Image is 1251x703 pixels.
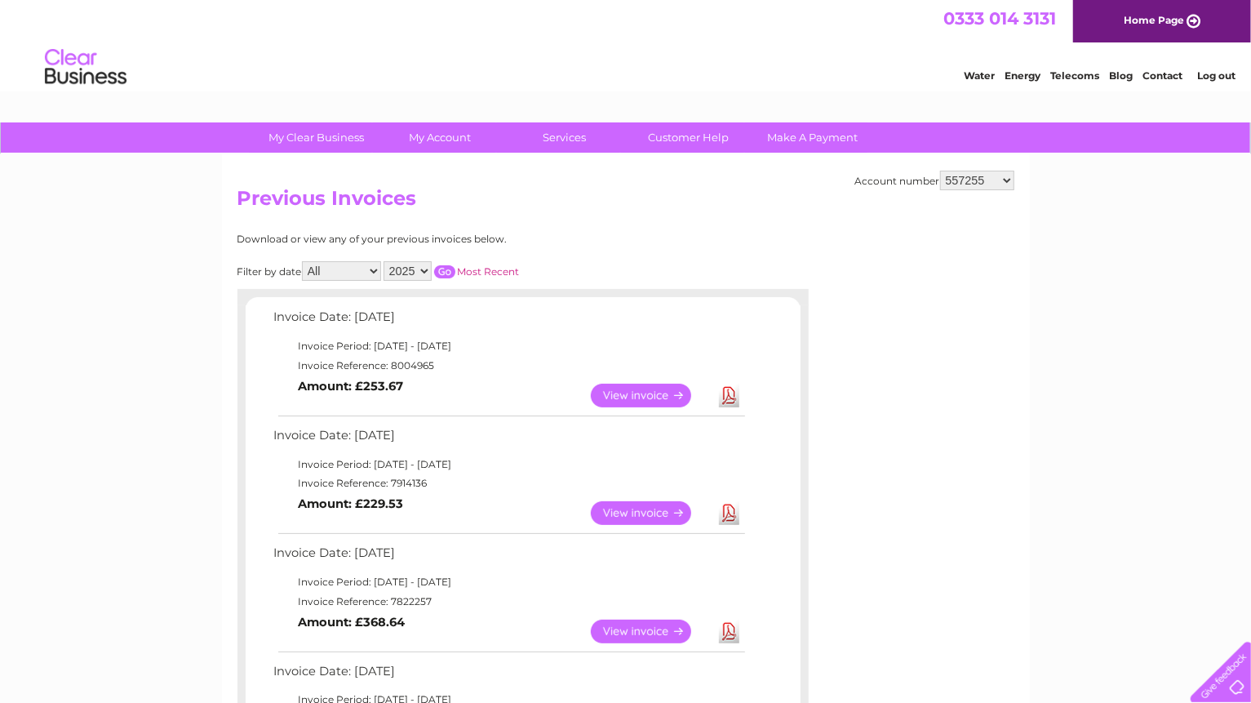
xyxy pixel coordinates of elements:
a: Download [719,501,739,525]
a: Services [497,122,632,153]
td: Invoice Date: [DATE] [270,306,747,336]
a: Water [964,69,995,82]
td: Invoice Period: [DATE] - [DATE] [270,336,747,356]
a: View [591,384,711,407]
a: Download [719,620,739,643]
a: View [591,620,711,643]
td: Invoice Reference: 7822257 [270,592,747,612]
b: Amount: £368.64 [299,615,406,630]
td: Invoice Reference: 7914136 [270,474,747,493]
a: Customer Help [621,122,756,153]
h2: Previous Invoices [237,187,1014,218]
td: Invoice Period: [DATE] - [DATE] [270,572,747,592]
div: Filter by date [237,261,666,281]
a: Contact [1142,69,1182,82]
img: logo.png [44,42,127,92]
a: Blog [1109,69,1133,82]
a: Download [719,384,739,407]
a: Make A Payment [745,122,880,153]
a: My Clear Business [249,122,384,153]
a: View [591,501,711,525]
td: Invoice Date: [DATE] [270,661,747,691]
td: Invoice Date: [DATE] [270,425,747,455]
b: Amount: £229.53 [299,496,404,511]
td: Invoice Reference: 8004965 [270,356,747,376]
a: Most Recent [458,265,520,278]
td: Invoice Period: [DATE] - [DATE] [270,455,747,474]
a: 0333 014 3131 [943,8,1056,29]
div: Download or view any of your previous invoices below. [237,234,666,245]
a: Log out [1197,69,1235,82]
b: Amount: £253.67 [299,379,404,394]
a: Telecoms [1050,69,1099,82]
div: Account number [855,171,1014,190]
a: Energy [1005,69,1040,82]
td: Invoice Date: [DATE] [270,542,747,572]
div: Clear Business is a trading name of Verastar Limited (registered in [GEOGRAPHIC_DATA] No. 3667643... [241,9,1012,79]
a: My Account [373,122,508,153]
